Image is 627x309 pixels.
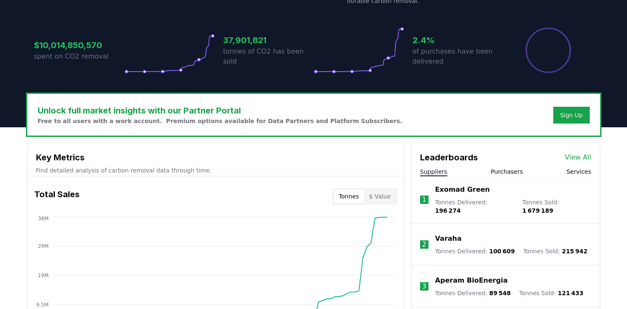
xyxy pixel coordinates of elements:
[523,247,588,255] p: Tonnes Sold :
[435,185,490,195] a: Exomad Green
[422,239,426,250] p: 2
[562,248,587,255] span: 215 942
[334,190,364,203] button: Tonnes
[34,39,124,51] h3: $10,014,850,570
[38,216,49,221] tspan: 38M
[36,151,396,164] h3: Key Metrics
[553,107,589,124] button: Sign Up
[420,151,478,164] h3: Leaderboards
[422,281,426,291] p: 3
[36,166,396,175] p: Find detailed analysis of carbon removal data through time.
[38,104,403,117] h3: Unlock full market insights with our Partner Portal
[435,247,515,255] p: Tonnes Delivered :
[36,302,48,308] tspan: 9.5M
[565,152,591,162] a: View All
[435,207,461,214] span: 196 274
[489,290,511,296] span: 89 548
[34,188,80,205] h3: Total Sales
[364,190,396,203] button: $ Value
[435,198,514,215] p: Tonnes Delivered :
[522,198,591,215] p: Tonnes Sold :
[491,167,523,176] button: Purchasers
[413,34,503,46] h3: 2.4%
[34,51,124,62] p: spent on CO2 removal
[435,234,462,244] a: Varaha
[489,248,515,255] span: 100 609
[38,243,49,249] tspan: 29M
[558,290,583,296] span: 121 433
[223,46,314,67] p: tonnes of CO2 has been sold
[413,46,503,67] p: of purchases have been delivered
[519,289,583,297] p: Tonnes Sold :
[38,273,49,278] tspan: 19M
[525,27,572,74] div: Percentage of sales delivered
[223,34,314,46] h3: 37,901,821
[420,167,447,176] button: Suppliers
[566,167,591,176] button: Services
[435,276,508,286] a: Aperam BioEnergia
[522,207,553,214] span: 1 679 189
[38,117,403,125] p: Free to all users with a work account. Premium options available for Data Partners and Platform S...
[422,195,426,205] p: 1
[560,111,583,119] a: Sign Up
[435,289,511,297] p: Tonnes Delivered :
